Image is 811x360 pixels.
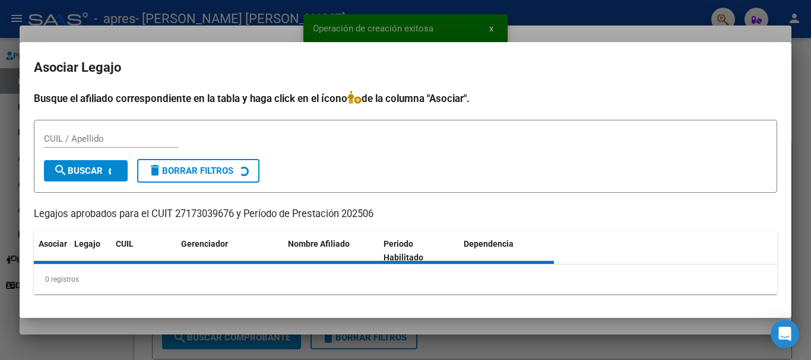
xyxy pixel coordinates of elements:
datatable-header-cell: Asociar [34,231,69,270]
button: Buscar [44,160,128,181]
datatable-header-cell: CUIL [111,231,176,270]
h4: Busque el afiliado correspondiente en la tabla y haga click en el ícono de la columna "Asociar". [34,91,777,106]
span: CUIL [116,239,134,249]
datatable-header-cell: Nombre Afiliado [283,231,379,270]
span: Nombre Afiliado [288,239,350,249]
datatable-header-cell: Gerenciador [176,231,283,270]
p: Legajos aprobados para el CUIT 27173039676 y Período de Prestación 202506 [34,207,777,222]
div: Open Intercom Messenger [771,320,799,348]
span: Periodo Habilitado [384,239,423,262]
div: 0 registros [34,265,777,294]
span: Legajo [74,239,100,249]
span: Gerenciador [181,239,228,249]
span: Buscar [53,165,103,176]
mat-icon: delete [148,163,162,177]
span: Dependencia [464,239,514,249]
h2: Asociar Legajo [34,56,777,79]
span: Borrar Filtros [148,165,233,176]
datatable-header-cell: Periodo Habilitado [379,231,459,270]
datatable-header-cell: Legajo [69,231,111,270]
datatable-header-cell: Dependencia [459,231,555,270]
span: Asociar [39,239,67,249]
mat-icon: search [53,163,68,177]
button: Borrar Filtros [137,159,259,183]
